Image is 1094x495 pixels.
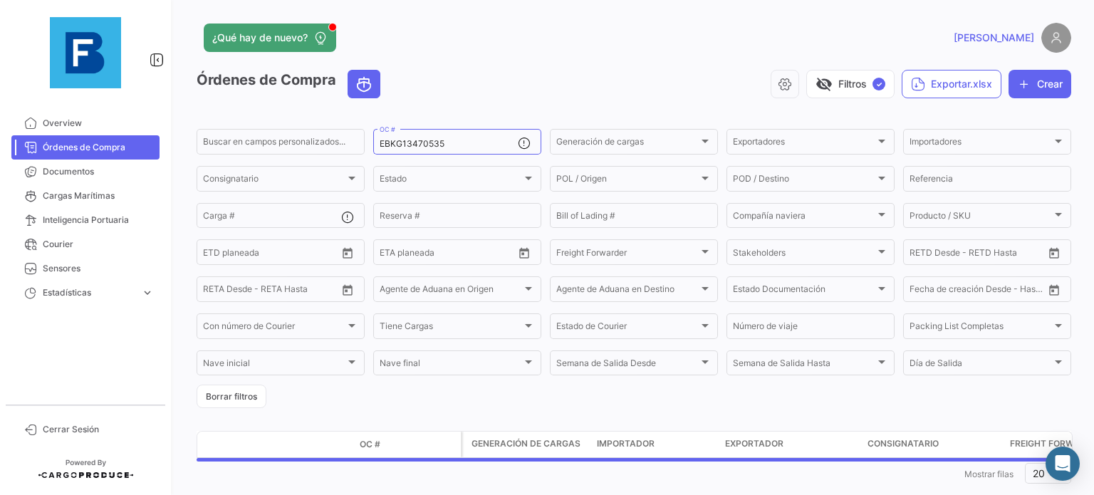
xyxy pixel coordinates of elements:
span: Consignatario [868,437,939,450]
button: Exportar.xlsx [902,70,1001,98]
datatable-header-cell: Importador [591,432,719,457]
span: Con número de Courier [203,323,345,333]
span: ✓ [872,78,885,90]
span: Documentos [43,165,154,178]
button: visibility_offFiltros✓ [806,70,895,98]
span: Packing List Completas [910,323,1052,333]
a: Overview [11,111,160,135]
h3: Órdenes de Compra [197,70,385,98]
img: 12429640-9da8-4fa2-92c4-ea5716e443d2.jpg [50,17,121,88]
span: [PERSON_NAME] [954,31,1034,45]
datatable-header-cell: Generación de cargas [463,432,591,457]
span: Courier [43,238,154,251]
span: Día de Salida [910,360,1052,370]
span: Producto / SKU [910,213,1052,223]
button: ¿Qué hay de nuevo? [204,24,336,52]
button: Borrar filtros [197,385,266,408]
span: ¿Qué hay de nuevo? [212,31,308,45]
div: Abrir Intercom Messenger [1046,447,1080,481]
span: Tiene Cargas [380,323,522,333]
input: Hasta [415,249,479,259]
span: expand_more [141,286,154,299]
span: POL / Origen [556,176,699,186]
span: Estado de Courier [556,323,699,333]
span: Estado Documentación [733,286,875,296]
span: Overview [43,117,154,130]
span: Nave final [380,360,522,370]
span: Importadores [910,139,1052,149]
a: Sensores [11,256,160,281]
span: Inteligencia Portuaria [43,214,154,226]
span: Stakeholders [733,249,875,259]
button: Ocean [348,71,380,98]
button: Open calendar [514,242,535,264]
span: Agente de Aduana en Destino [556,286,699,296]
a: Documentos [11,160,160,184]
button: Open calendar [1043,242,1065,264]
span: Sensores [43,262,154,275]
span: Generación de cargas [556,139,699,149]
span: Agente de Aduana en Origen [380,286,522,296]
span: Nave inicial [203,360,345,370]
input: Desde [203,249,229,259]
input: Hasta [945,286,1009,296]
span: Mostrar filas [964,469,1014,479]
span: Semana de Salida Hasta [733,360,875,370]
a: Courier [11,232,160,256]
input: Hasta [945,249,1009,259]
span: POD / Destino [733,176,875,186]
span: Generación de cargas [472,437,580,450]
input: Hasta [239,249,303,259]
span: Importador [597,437,655,450]
span: Compañía naviera [733,213,875,223]
datatable-header-cell: Exportador [719,432,862,457]
input: Desde [910,249,935,259]
a: Inteligencia Portuaria [11,208,160,232]
datatable-header-cell: Estado Doc. [261,439,354,450]
input: Desde [203,286,229,296]
span: 20 [1033,467,1045,479]
input: Hasta [239,286,303,296]
span: Estado [380,176,522,186]
input: Desde [910,286,935,296]
datatable-header-cell: Consignatario [862,432,1004,457]
a: Órdenes de Compra [11,135,160,160]
button: Open calendar [337,242,358,264]
img: placeholder-user.png [1041,23,1071,53]
span: visibility_off [816,75,833,93]
span: Semana de Salida Desde [556,360,699,370]
span: Órdenes de Compra [43,141,154,154]
datatable-header-cell: OC # [354,432,461,457]
a: Cargas Marítimas [11,184,160,208]
span: Exportador [725,437,783,450]
span: Estadísticas [43,286,135,299]
button: Crear [1009,70,1071,98]
button: Open calendar [337,279,358,301]
span: Cargas Marítimas [43,189,154,202]
span: Cerrar Sesión [43,423,154,436]
span: Consignatario [203,176,345,186]
button: Open calendar [1043,279,1065,301]
datatable-header-cell: Modo de Transporte [226,439,261,450]
span: Freight Forwarder [556,249,699,259]
span: OC # [360,438,380,451]
input: Desde [380,249,405,259]
span: Exportadores [733,139,875,149]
